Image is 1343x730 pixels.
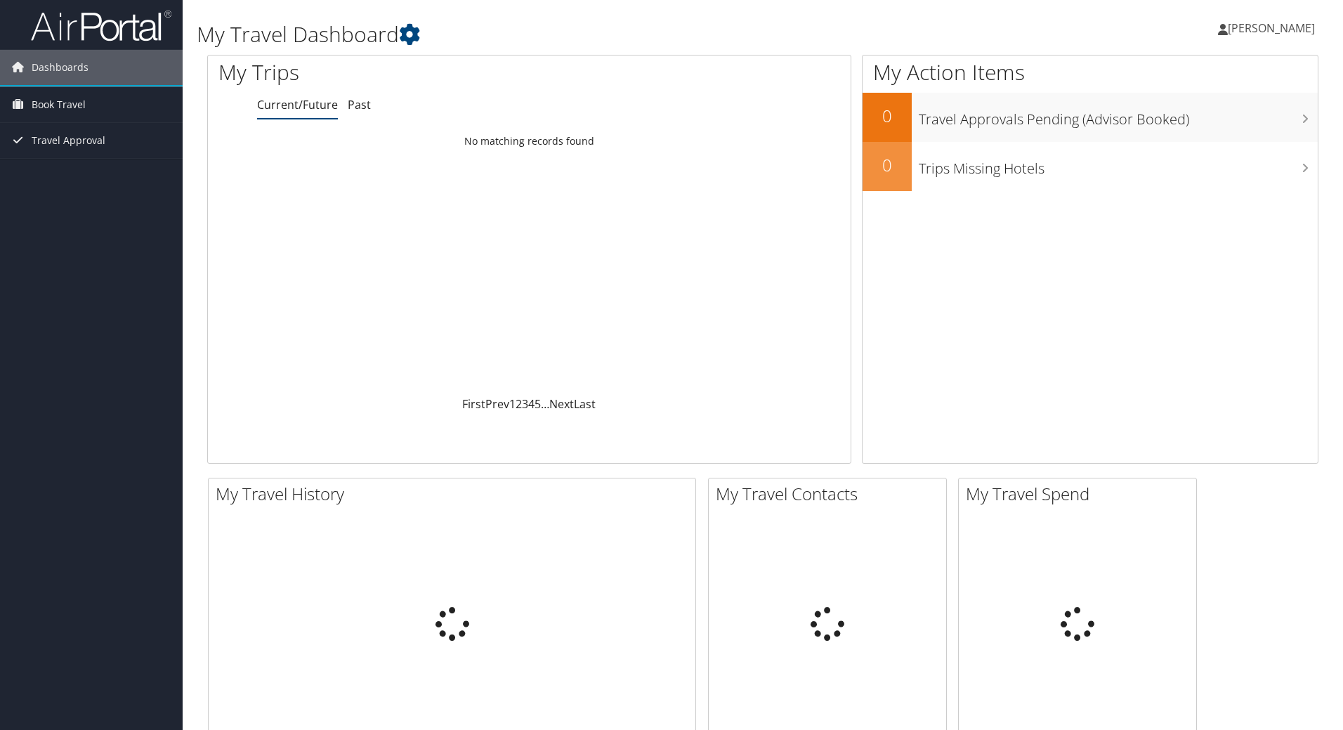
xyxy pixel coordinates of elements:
h1: My Trips [218,58,572,87]
a: 0Travel Approvals Pending (Advisor Booked) [863,93,1318,142]
h3: Trips Missing Hotels [919,152,1318,178]
img: airportal-logo.png [31,9,171,42]
a: Prev [485,396,509,412]
td: No matching records found [208,129,851,154]
a: 4 [528,396,535,412]
h2: My Travel Contacts [716,482,946,506]
a: Last [574,396,596,412]
a: 1 [509,396,516,412]
a: 2 [516,396,522,412]
a: Past [348,97,371,112]
span: Book Travel [32,87,86,122]
h2: 0 [863,153,912,177]
span: [PERSON_NAME] [1228,20,1315,36]
h3: Travel Approvals Pending (Advisor Booked) [919,103,1318,129]
span: Travel Approval [32,123,105,158]
h2: My Travel Spend [966,482,1196,506]
span: Dashboards [32,50,89,85]
a: 0Trips Missing Hotels [863,142,1318,191]
h2: 0 [863,104,912,128]
h1: My Action Items [863,58,1318,87]
a: Next [549,396,574,412]
h2: My Travel History [216,482,695,506]
a: [PERSON_NAME] [1218,7,1329,49]
a: 5 [535,396,541,412]
a: First [462,396,485,412]
a: 3 [522,396,528,412]
a: Current/Future [257,97,338,112]
h1: My Travel Dashboard [197,20,952,49]
span: … [541,396,549,412]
